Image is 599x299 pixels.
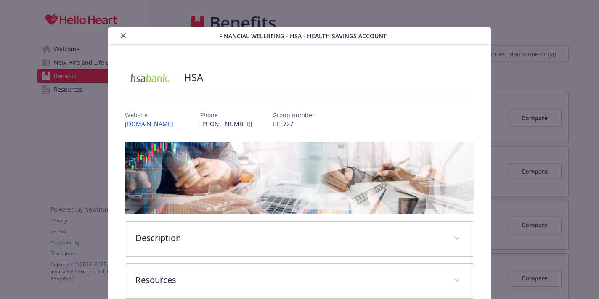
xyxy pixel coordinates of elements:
[125,142,474,214] img: banner
[200,111,252,119] p: Phone
[273,111,315,119] p: Group number
[135,274,443,286] p: Resources
[135,232,443,244] p: Description
[219,32,387,40] span: Financial Wellbeing - HSA - Health Savings Account
[125,264,473,298] div: Resources
[118,31,128,41] button: close
[200,119,252,128] p: [PHONE_NUMBER]
[184,70,203,85] h2: HSA
[125,111,180,119] p: Website
[125,65,175,90] img: HSA Bank
[125,120,180,128] a: [DOMAIN_NAME]
[125,222,473,256] div: Description
[273,119,315,128] p: HEL727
